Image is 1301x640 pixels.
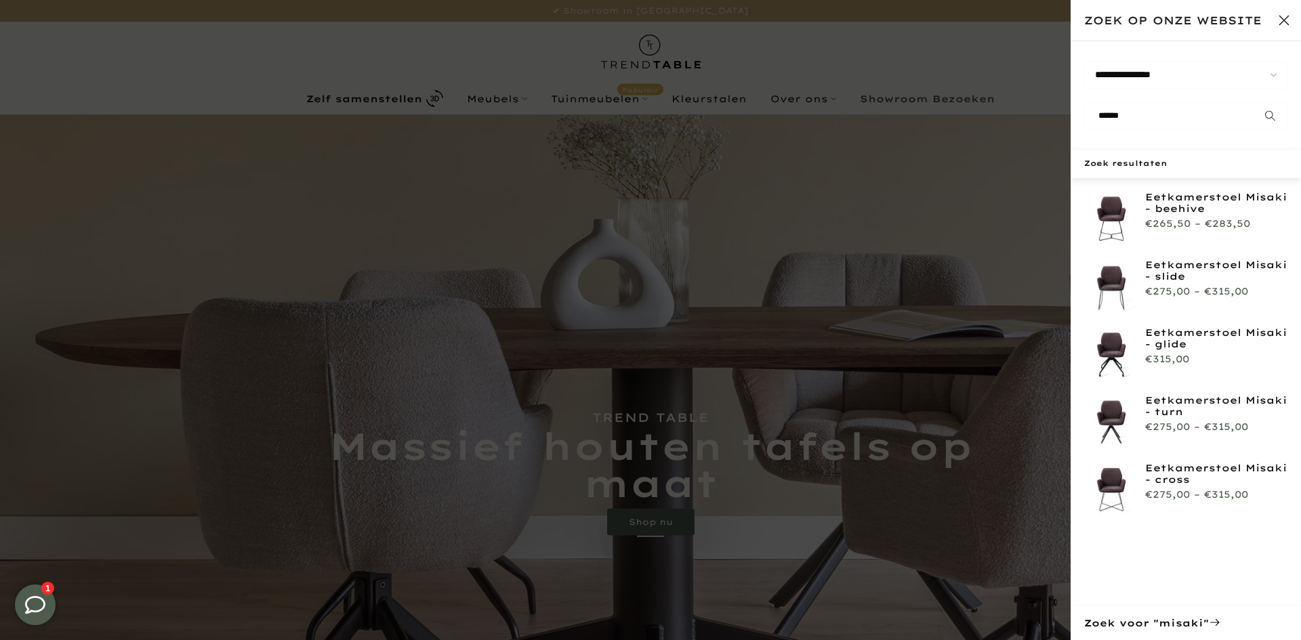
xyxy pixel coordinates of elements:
div: €265,50 – €283,50 [1145,215,1250,232]
iframe: toggle-frame [1,571,69,639]
a: Eetkamerstoel Misaki - turn [1145,395,1287,419]
a: Eetkamerstoel Misaki - beehive [1145,192,1287,215]
img: Eetkamerstoel Misaki - slide [1084,259,1138,314]
div: Zoek resultaten [1071,150,1301,178]
a: Zoek voor "misaki" [1084,614,1287,632]
a: Eetkamerstoel Misaki - glide [1145,327,1287,351]
span: Zoek op onze website [1084,11,1267,30]
img: Eetkamerstoel Misaki - glide [1084,327,1138,381]
div: €315,00 [1145,351,1189,368]
div: €275,00 – €315,00 [1145,486,1248,503]
a: Eetkamerstoel Misaki - slide [1145,259,1287,283]
div: €275,00 – €315,00 [1145,283,1248,300]
a: Eetkamerstoel Misaki - cross [1145,463,1287,486]
img: Eetkamerstoel Misaki - beehive [1084,192,1138,246]
img: Eetkamerstoel Misaki - cross [1084,463,1138,517]
button: Sluit zoeken [1267,3,1301,37]
img: Eetkamerstoel Misaki - turn [1084,395,1138,449]
div: €275,00 – €315,00 [1145,419,1248,435]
